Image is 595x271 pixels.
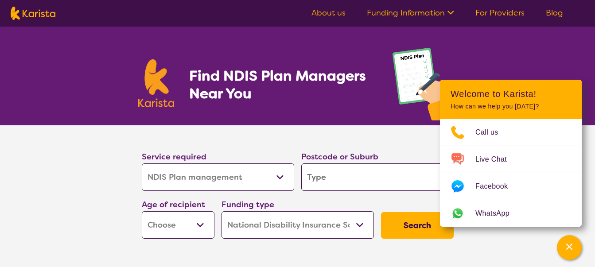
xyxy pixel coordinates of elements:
div: Channel Menu [440,80,582,227]
a: Funding Information [367,8,454,18]
input: Type [301,163,454,191]
span: Facebook [475,180,518,193]
a: For Providers [475,8,525,18]
p: How can we help you [DATE]? [451,103,571,110]
img: Karista logo [138,59,175,107]
label: Funding type [222,199,274,210]
img: Karista logo [11,7,55,20]
img: plan-management [393,48,457,125]
a: About us [311,8,346,18]
h1: Find NDIS Plan Managers Near You [189,67,374,102]
button: Channel Menu [557,235,582,260]
a: Web link opens in a new tab. [440,200,582,227]
span: WhatsApp [475,207,520,220]
label: Service required [142,151,206,162]
span: Call us [475,126,509,139]
a: Blog [546,8,563,18]
h2: Welcome to Karista! [451,89,571,99]
ul: Choose channel [440,119,582,227]
label: Postcode or Suburb [301,151,378,162]
button: Search [381,212,454,239]
label: Age of recipient [142,199,205,210]
span: Live Chat [475,153,517,166]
